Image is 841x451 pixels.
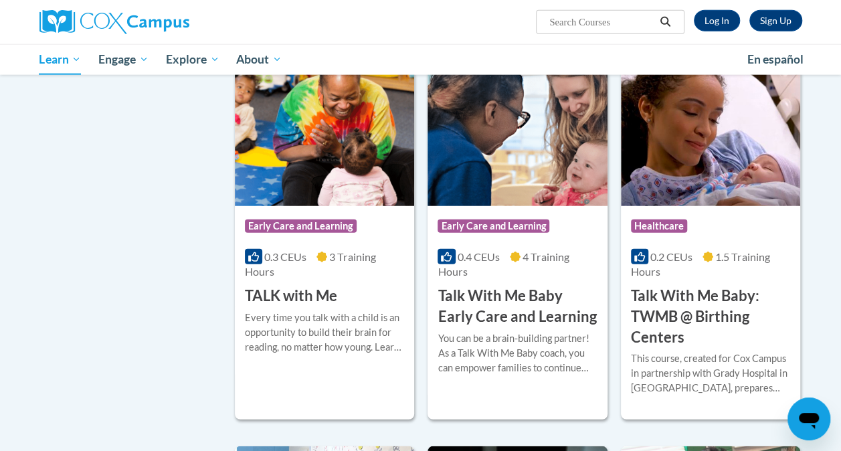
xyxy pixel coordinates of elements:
[631,351,790,395] div: This course, created for Cox Campus in partnership with Grady Hospital in [GEOGRAPHIC_DATA], prep...
[747,52,804,66] span: En español
[694,10,740,31] a: Log In
[235,70,414,420] a: Course LogoEarly Care and Learning0.3 CEUs3 Training Hours TALK with MeEvery time you talk with a...
[39,10,189,34] img: Cox Campus
[245,286,337,306] h3: TALK with Me
[98,52,149,68] span: Engage
[245,310,404,355] div: Every time you talk with a child is an opportunity to build their brain for reading, no matter ho...
[458,250,500,263] span: 0.4 CEUs
[438,219,549,233] span: Early Care and Learning
[749,10,802,31] a: Register
[438,331,597,375] div: You can be a brain-building partner! As a Talk With Me Baby coach, you can empower families to co...
[166,52,219,68] span: Explore
[29,44,812,75] div: Main menu
[631,286,790,347] h3: Talk With Me Baby: TWMB @ Birthing Centers
[631,219,687,233] span: Healthcare
[787,397,830,440] iframe: Button to launch messaging window
[31,44,90,75] a: Learn
[245,219,357,233] span: Early Care and Learning
[90,44,157,75] a: Engage
[621,70,800,420] a: Course LogoHealthcare0.2 CEUs1.5 Training Hours Talk With Me Baby: TWMB @ Birthing CentersThis co...
[39,10,280,34] a: Cox Campus
[264,250,306,263] span: 0.3 CEUs
[739,46,812,74] a: En español
[650,250,692,263] span: 0.2 CEUs
[428,70,607,420] a: Course LogoEarly Care and Learning0.4 CEUs4 Training Hours Talk With Me Baby Early Care and Learn...
[157,44,228,75] a: Explore
[236,52,282,68] span: About
[428,70,607,206] img: Course Logo
[621,70,800,206] img: Course Logo
[655,14,675,30] button: Search
[548,14,655,30] input: Search Courses
[39,52,81,68] span: Learn
[235,70,414,206] img: Course Logo
[438,286,597,327] h3: Talk With Me Baby Early Care and Learning
[227,44,290,75] a: About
